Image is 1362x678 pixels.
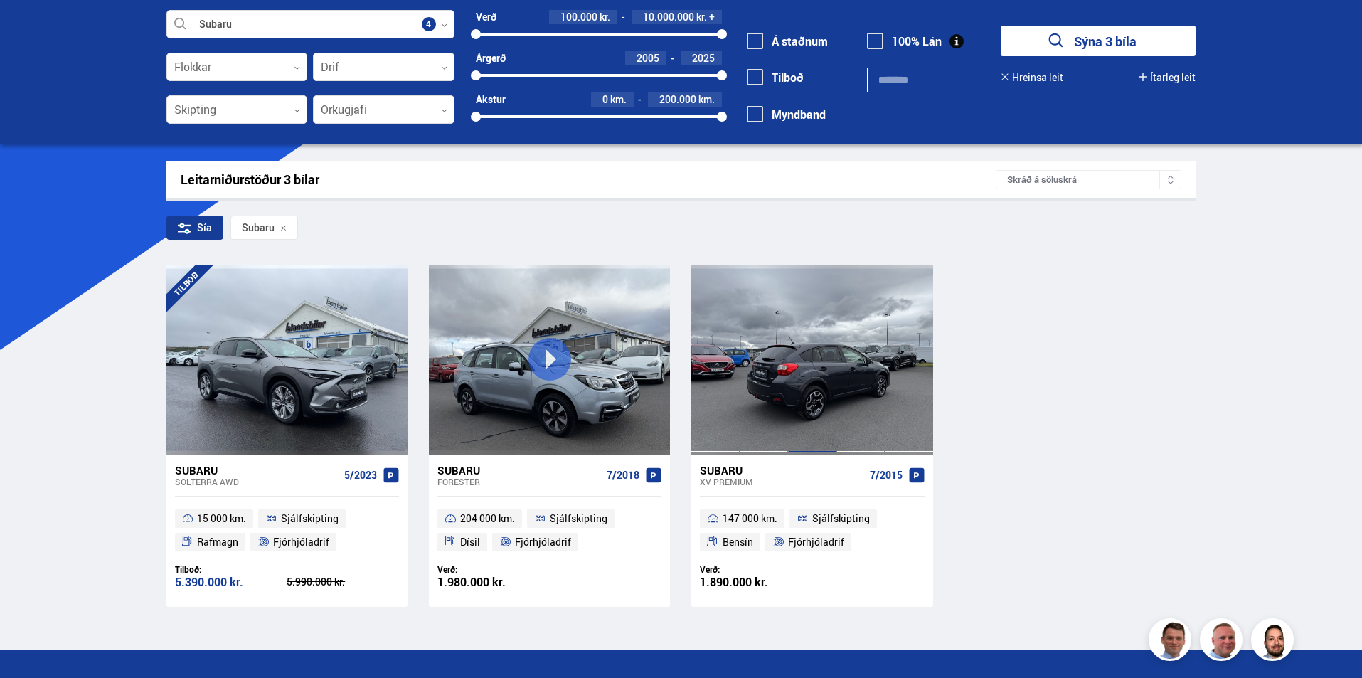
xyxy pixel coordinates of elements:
span: km. [698,94,715,105]
span: 2025 [692,51,715,65]
label: Myndband [747,108,826,121]
button: Hreinsa leit [1001,72,1063,83]
div: Forester [437,477,601,487]
a: Subaru Solterra AWD 5/2023 15 000 km. Sjálfskipting Rafmagn Fjórhjóladrif Tilboð: 5.390.000 kr. 5... [166,455,408,607]
div: Subaru [437,464,601,477]
img: siFngHWaQ9KaOqBr.png [1202,620,1245,663]
span: 0 [602,92,608,106]
img: FbJEzSuNWCJXmdc-.webp [1151,620,1193,663]
div: Solterra AWD [175,477,339,487]
span: 204 000 km. [460,510,515,527]
button: Ítarleg leit [1139,72,1196,83]
div: 5.390.000 kr. [175,576,287,588]
span: 15 000 km. [197,510,246,527]
span: Fjórhjóladrif [788,534,844,551]
span: + [709,11,715,23]
span: 5/2023 [344,470,377,481]
a: Subaru Forester 7/2018 204 000 km. Sjálfskipting Dísil Fjórhjóladrif Verð: 1.980.000 kr. [429,455,670,607]
span: Sjálfskipting [281,510,339,527]
a: Subaru XV PREMIUM 7/2015 147 000 km. Sjálfskipting Bensín Fjórhjóladrif Verð: 1.890.000 kr. [691,455,932,607]
span: Rafmagn [197,534,238,551]
span: Fjórhjóladrif [515,534,571,551]
span: 200.000 [659,92,696,106]
div: XV PREMIUM [700,477,863,487]
span: 147 000 km. [723,510,777,527]
div: Skráð á söluskrá [996,170,1181,189]
div: Tilboð: [175,564,287,575]
div: Leitarniðurstöður 3 bílar [181,172,996,187]
div: Verð [476,11,496,23]
span: Dísil [460,534,480,551]
div: Subaru [175,464,339,477]
div: 1.890.000 kr. [700,576,812,588]
span: Fjórhjóladrif [273,534,329,551]
span: 7/2018 [607,470,639,481]
img: nhp88E3Fdnt1Opn2.png [1253,620,1296,663]
div: Verð: [437,564,550,575]
div: Verð: [700,564,812,575]
span: Bensín [723,534,753,551]
span: km. [610,94,627,105]
label: 100% Lán [867,35,942,48]
span: 2005 [637,51,659,65]
div: Akstur [476,94,506,105]
span: kr. [600,11,610,23]
label: Tilboð [747,71,804,84]
span: 7/2015 [870,470,903,481]
span: Sjálfskipting [812,510,870,527]
span: kr. [696,11,707,23]
button: Sýna 3 bíla [1001,26,1196,56]
div: Árgerð [476,53,506,64]
span: 10.000.000 [643,10,694,23]
div: Subaru [700,464,863,477]
span: Subaru [242,222,275,233]
div: 1.980.000 kr. [437,576,550,588]
div: 5.990.000 kr. [287,577,399,587]
label: Á staðnum [747,35,828,48]
span: 100.000 [560,10,597,23]
button: Open LiveChat chat widget [11,6,54,48]
span: Sjálfskipting [550,510,607,527]
div: Sía [166,216,223,240]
